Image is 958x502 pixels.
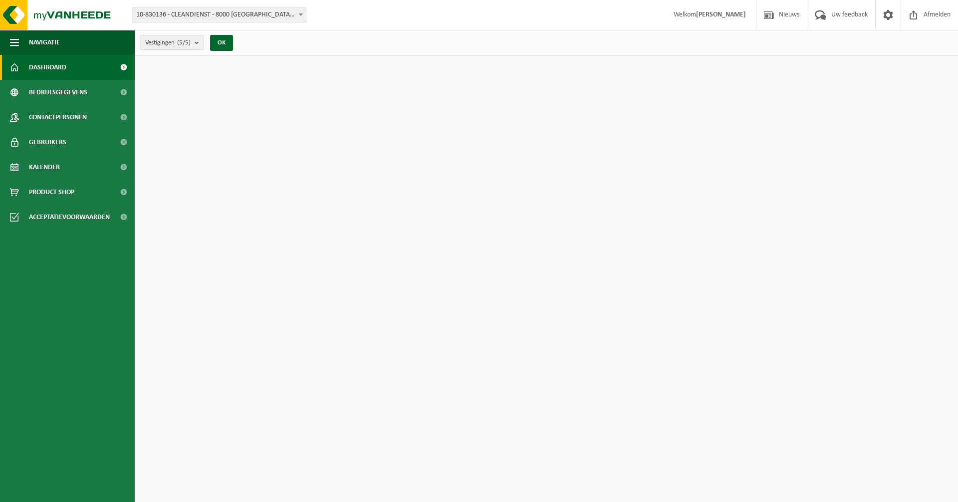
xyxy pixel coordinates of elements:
strong: [PERSON_NAME] [696,11,746,18]
span: Gebruikers [29,130,66,155]
span: Bedrijfsgegevens [29,80,87,105]
span: Contactpersonen [29,105,87,130]
span: Kalender [29,155,60,180]
button: OK [210,35,233,51]
span: 10-830136 - CLEANDIENST - 8000 BRUGGE, PATHOEKEWEG 48 [132,8,306,22]
button: Vestigingen(5/5) [140,35,204,50]
span: 10-830136 - CLEANDIENST - 8000 BRUGGE, PATHOEKEWEG 48 [132,7,306,22]
span: Acceptatievoorwaarden [29,205,110,230]
span: Product Shop [29,180,74,205]
span: Navigatie [29,30,60,55]
span: Vestigingen [145,35,191,50]
span: Dashboard [29,55,66,80]
count: (5/5) [177,39,191,46]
